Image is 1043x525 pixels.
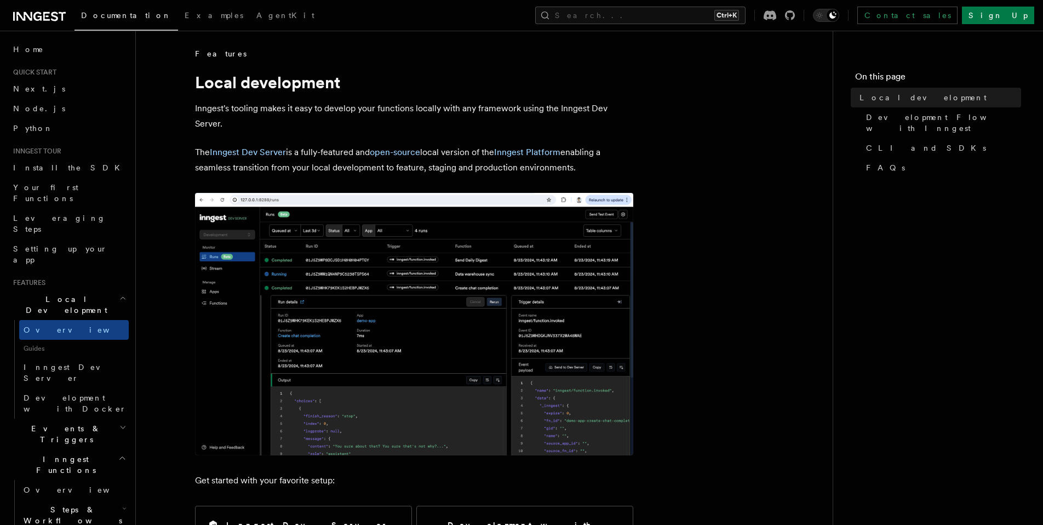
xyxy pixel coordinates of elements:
[9,158,129,178] a: Install the SDK
[962,7,1034,24] a: Sign Up
[855,70,1021,88] h4: On this page
[185,11,243,20] span: Examples
[714,10,739,21] kbd: Ctrl+K
[9,118,129,138] a: Python
[370,147,420,157] a: open-source
[13,163,127,172] span: Install the SDK
[862,158,1021,178] a: FAQs
[813,9,839,22] button: Toggle dark mode
[13,183,78,203] span: Your first Functions
[19,340,129,357] span: Guides
[866,142,986,153] span: CLI and SDKs
[195,72,633,92] h1: Local development
[13,124,53,133] span: Python
[13,104,65,113] span: Node.js
[195,48,247,59] span: Features
[24,393,127,413] span: Development with Docker
[9,294,119,316] span: Local Development
[9,449,129,480] button: Inngest Functions
[9,423,119,445] span: Events & Triggers
[9,208,129,239] a: Leveraging Steps
[862,107,1021,138] a: Development Flow with Inngest
[9,68,56,77] span: Quick start
[24,363,117,383] span: Inngest Dev Server
[195,193,633,455] img: The Inngest Dev Server on the Functions page
[855,88,1021,107] a: Local development
[19,320,129,340] a: Overview
[9,39,129,59] a: Home
[74,3,178,31] a: Documentation
[866,112,1021,134] span: Development Flow with Inngest
[9,79,129,99] a: Next.js
[178,3,250,30] a: Examples
[13,84,65,93] span: Next.js
[9,454,118,476] span: Inngest Functions
[210,147,286,157] a: Inngest Dev Server
[9,239,129,270] a: Setting up your app
[256,11,314,20] span: AgentKit
[24,486,136,494] span: Overview
[9,178,129,208] a: Your first Functions
[9,99,129,118] a: Node.js
[19,388,129,419] a: Development with Docker
[9,419,129,449] button: Events & Triggers
[195,101,633,132] p: Inngest's tooling makes it easy to develop your functions locally with any framework using the In...
[535,7,746,24] button: Search...Ctrl+K
[9,278,45,287] span: Features
[9,320,129,419] div: Local Development
[9,289,129,320] button: Local Development
[13,244,107,264] span: Setting up your app
[857,7,958,24] a: Contact sales
[859,92,987,103] span: Local development
[866,162,905,173] span: FAQs
[81,11,171,20] span: Documentation
[195,473,633,488] p: Get started with your favorite setup:
[494,147,560,157] a: Inngest Platform
[250,3,321,30] a: AgentKit
[13,44,44,55] span: Home
[9,147,61,156] span: Inngest tour
[862,138,1021,158] a: CLI and SDKs
[19,480,129,500] a: Overview
[195,145,633,175] p: The is a fully-featured and local version of the enabling a seamless transition from your local d...
[19,357,129,388] a: Inngest Dev Server
[24,326,136,334] span: Overview
[13,214,106,233] span: Leveraging Steps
